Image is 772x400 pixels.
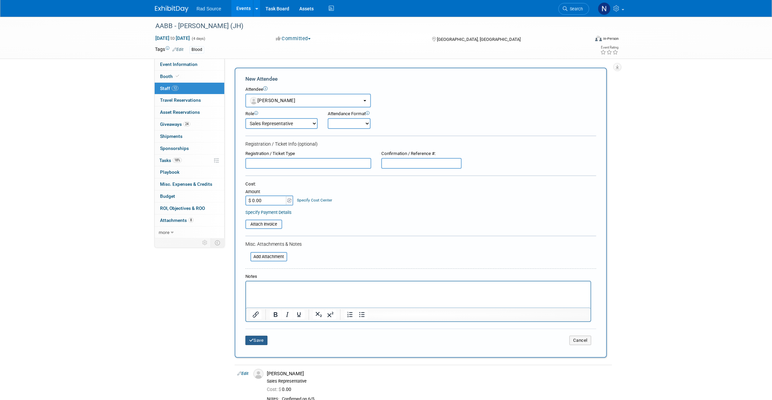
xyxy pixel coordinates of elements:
[176,74,179,78] i: Booth reservation complete
[155,203,224,214] a: ROI, Objectives & ROO
[155,190,224,202] a: Budget
[270,310,281,319] button: Bold
[159,158,182,163] span: Tasks
[160,146,189,151] span: Sponsorships
[153,20,579,32] div: AABB - [PERSON_NAME] (JH)
[381,151,462,157] div: Confirmation / Reference #:
[160,193,175,199] span: Budget
[159,230,169,235] span: more
[191,36,205,41] span: (4 days)
[245,181,596,187] div: Cost:
[267,379,609,384] div: Sales Representative
[267,371,609,377] div: [PERSON_NAME]
[155,227,224,238] a: more
[155,94,224,106] a: Travel Reservations
[595,36,602,41] img: Format-Inperson.png
[245,111,318,117] div: Role
[155,131,224,142] a: Shipments
[282,310,293,319] button: Italic
[293,310,305,319] button: Underline
[155,71,224,82] a: Booth
[160,181,212,187] span: Misc. Expenses & Credits
[155,83,224,94] a: Staff12
[245,94,371,107] button: [PERSON_NAME]
[567,6,583,11] span: Search
[356,310,368,319] button: Bullet list
[603,36,619,41] div: In-Person
[173,158,182,163] span: 18%
[245,151,371,157] div: Registration / Ticket Type
[197,6,221,11] span: Rad Source
[160,206,205,211] span: ROI, Objectives & ROO
[274,35,313,42] button: Committed
[155,143,224,154] a: Sponsorships
[155,106,224,118] a: Asset Reservations
[211,238,225,247] td: Toggle Event Tabs
[160,74,180,79] span: Booth
[245,241,596,247] div: Misc. Attachments & Notes
[155,35,190,41] span: [DATE] [DATE]
[325,310,336,319] button: Superscript
[169,35,176,41] span: to
[267,387,294,392] span: 0.00
[160,97,201,103] span: Travel Reservations
[550,35,619,45] div: Event Format
[155,178,224,190] a: Misc. Expenses & Credits
[598,2,611,15] img: Nicole Bailey
[160,218,194,223] span: Attachments
[189,46,204,53] div: Blood
[253,369,263,379] img: Associate-Profile-5.png
[328,111,408,117] div: Attendance Format
[160,62,198,67] span: Event Information
[267,387,282,392] span: Cost: $
[160,109,200,115] span: Asset Reservations
[155,155,224,166] a: Tasks18%
[344,310,356,319] button: Numbered list
[160,169,179,175] span: Playbook
[297,198,332,203] a: Specify Cost Center
[155,46,183,54] td: Tags
[245,141,596,147] div: Registration / Ticket Info (optional)
[188,218,194,223] span: 8
[437,37,521,42] span: [GEOGRAPHIC_DATA], [GEOGRAPHIC_DATA]
[160,134,182,139] span: Shipments
[250,98,296,103] span: [PERSON_NAME]
[245,210,292,215] a: Specify Payment Details
[183,122,190,127] span: 24
[245,273,591,280] div: Notes
[250,310,261,319] button: Insert/edit link
[172,47,183,52] a: Edit
[155,118,224,130] a: Giveaways24
[237,371,248,376] a: Edit
[155,166,224,178] a: Playbook
[160,122,190,127] span: Giveaways
[245,336,267,345] button: Save
[172,86,178,91] span: 12
[558,3,589,15] a: Search
[199,238,211,247] td: Personalize Event Tab Strip
[155,59,224,70] a: Event Information
[600,46,618,49] div: Event Rating
[155,6,188,12] img: ExhibitDay
[569,336,591,345] button: Cancel
[246,282,591,308] iframe: Rich Text Area
[160,86,178,91] span: Staff
[155,215,224,226] a: Attachments8
[245,75,596,83] div: New Attendee
[313,310,324,319] button: Subscript
[245,189,294,195] div: Amount
[245,86,596,93] div: Attendee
